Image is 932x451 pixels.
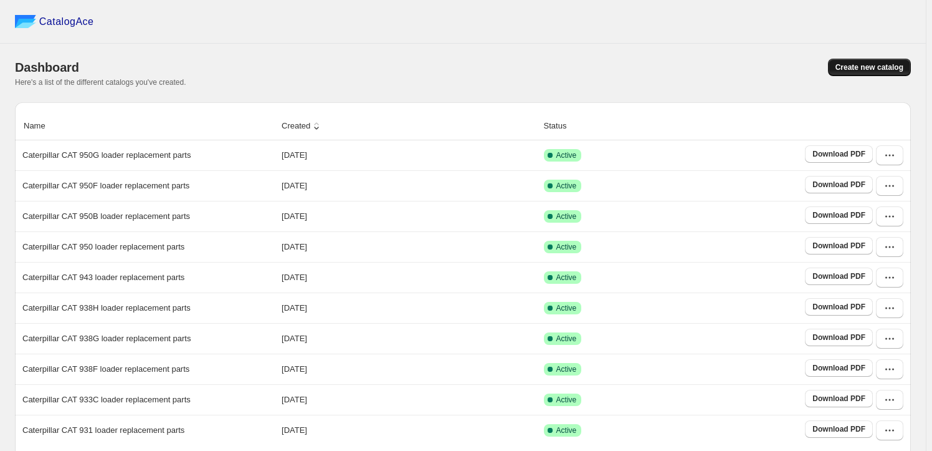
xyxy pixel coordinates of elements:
[556,150,577,160] span: Active
[805,329,873,346] a: Download PDF
[812,332,865,342] span: Download PDF
[278,293,540,323] td: [DATE]
[805,390,873,407] a: Download PDF
[556,273,577,283] span: Active
[278,231,540,262] td: [DATE]
[22,394,191,406] p: Caterpillar CAT 933C loader replacement parts
[835,62,903,72] span: Create new catalog
[278,140,540,170] td: [DATE]
[278,170,540,201] td: [DATE]
[812,271,865,281] span: Download PDF
[278,201,540,231] td: [DATE]
[22,332,191,345] p: Caterpillar CAT 938G loader replacement parts
[556,425,577,435] span: Active
[22,114,60,138] button: Name
[556,181,577,191] span: Active
[556,334,577,344] span: Active
[812,302,865,312] span: Download PDF
[22,271,184,284] p: Caterpillar CAT 943 loader replacement parts
[22,363,189,376] p: Caterpillar CAT 938F loader replacement parts
[22,180,189,192] p: Caterpillar CAT 950F loader replacement parts
[22,241,184,253] p: Caterpillar CAT 950 loader replacement parts
[805,359,873,377] a: Download PDF
[805,268,873,285] a: Download PDF
[812,363,865,373] span: Download PDF
[278,384,540,415] td: [DATE]
[805,420,873,438] a: Download PDF
[556,242,577,252] span: Active
[15,61,79,74] span: Dashboard
[278,323,540,354] td: [DATE]
[280,114,325,138] button: Created
[805,237,873,255] a: Download PDF
[278,354,540,384] td: [DATE]
[812,394,865,404] span: Download PDF
[828,59,911,76] button: Create new catalog
[22,424,184,437] p: Caterpillar CAT 931 loader replacement parts
[805,206,873,224] a: Download PDF
[278,415,540,445] td: [DATE]
[22,302,191,314] p: Caterpillar CAT 938H loader replacement parts
[805,298,873,316] a: Download PDF
[39,16,94,28] span: CatalogAce
[812,241,865,251] span: Download PDF
[542,114,581,138] button: Status
[812,210,865,220] span: Download PDF
[556,303,577,313] span: Active
[805,145,873,163] a: Download PDF
[278,262,540,293] td: [DATE]
[22,149,191,162] p: Caterpillar CAT 950G loader replacement parts
[556,211,577,221] span: Active
[805,176,873,193] a: Download PDF
[15,15,36,28] img: catalog ace
[556,395,577,405] span: Active
[15,78,186,87] span: Here's a list of the different catalogs you've created.
[556,364,577,374] span: Active
[812,424,865,434] span: Download PDF
[812,180,865,190] span: Download PDF
[22,210,190,223] p: Caterpillar CAT 950B loader replacement parts
[812,149,865,159] span: Download PDF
